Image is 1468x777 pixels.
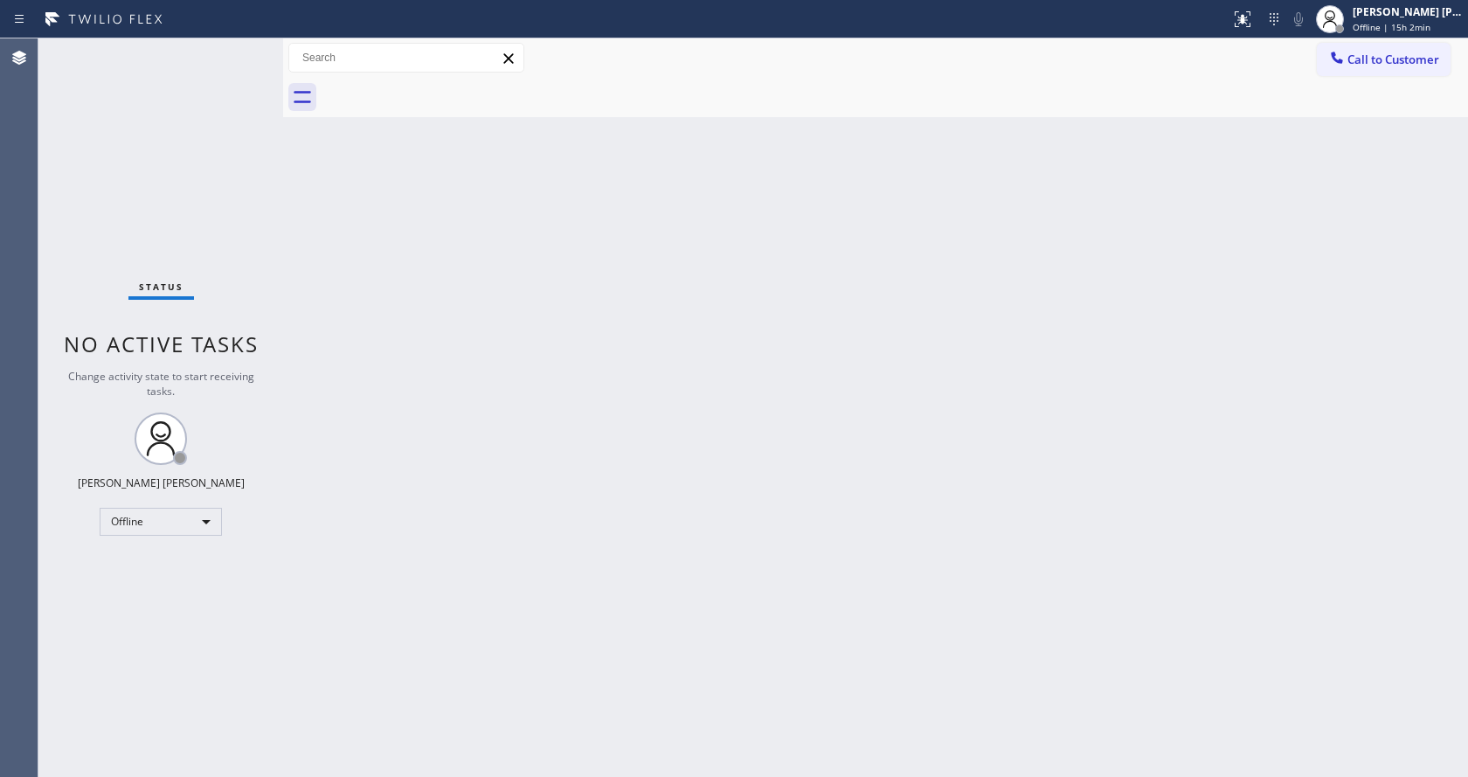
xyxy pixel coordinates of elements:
input: Search [289,44,523,72]
span: Call to Customer [1347,52,1439,67]
button: Call to Customer [1317,43,1451,76]
div: Offline [100,508,222,536]
span: Status [139,281,183,293]
span: Offline | 15h 2min [1353,21,1430,33]
span: No active tasks [64,330,259,358]
span: Change activity state to start receiving tasks. [68,369,254,399]
div: [PERSON_NAME] [PERSON_NAME] [78,475,245,490]
div: [PERSON_NAME] [PERSON_NAME] [1353,4,1463,19]
button: Mute [1286,7,1311,31]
